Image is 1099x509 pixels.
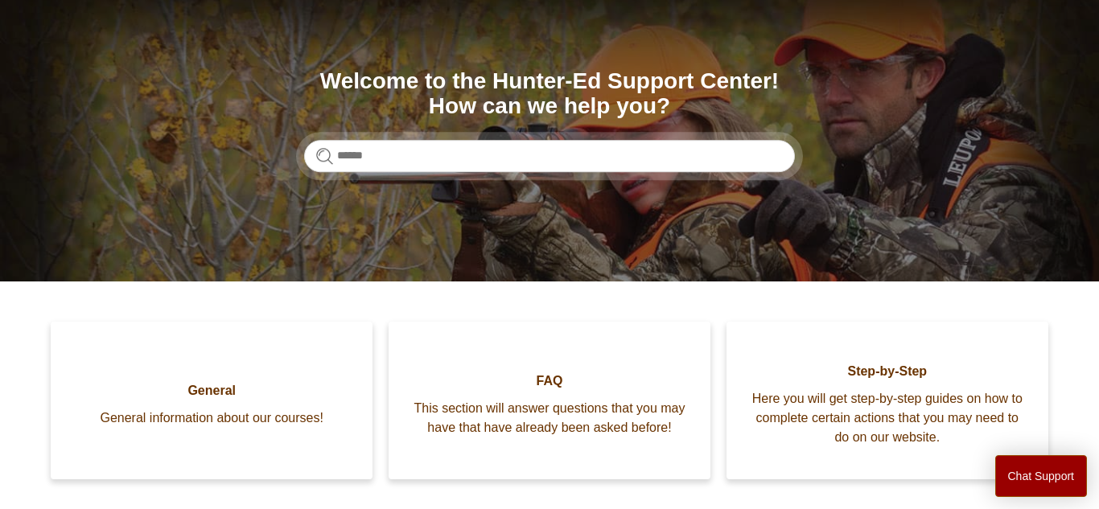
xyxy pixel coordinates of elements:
[413,371,686,391] span: FAQ
[389,322,710,479] a: FAQ This section will answer questions that you may have that have already been asked before!
[413,399,686,437] span: This section will answer questions that you may have that have already been asked before!
[995,455,1088,497] button: Chat Support
[726,322,1048,479] a: Step-by-Step Here you will get step-by-step guides on how to complete certain actions that you ma...
[75,381,348,400] span: General
[751,389,1024,447] span: Here you will get step-by-step guides on how to complete certain actions that you may need to do ...
[304,69,795,119] h1: Welcome to the Hunter-Ed Support Center! How can we help you?
[51,322,373,479] a: General General information about our courses!
[304,140,795,172] input: Search
[751,362,1024,381] span: Step-by-Step
[75,408,348,428] span: General information about our courses!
